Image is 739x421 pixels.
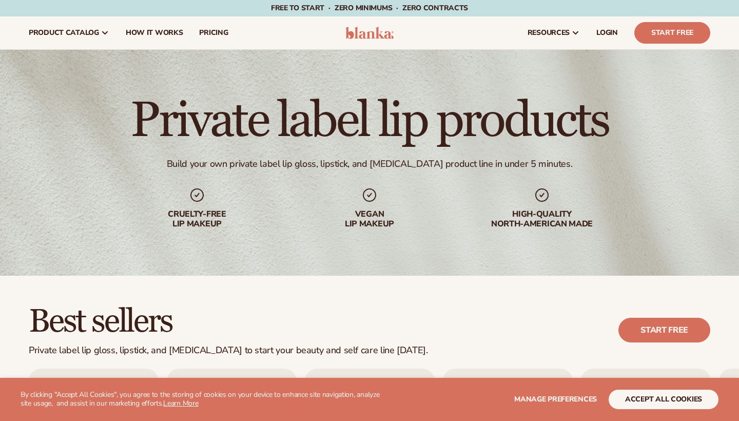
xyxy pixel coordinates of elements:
[514,394,597,404] span: Manage preferences
[29,29,99,37] span: product catalog
[131,209,263,229] div: Cruelty-free lip makeup
[167,158,573,170] div: Build your own private label lip gloss, lipstick, and [MEDICAL_DATA] product line in under 5 minu...
[191,16,236,49] a: pricing
[304,209,435,229] div: Vegan lip makeup
[528,29,570,37] span: resources
[163,398,198,408] a: Learn More
[130,97,608,146] h1: Private label lip products
[271,3,468,13] span: Free to start · ZERO minimums · ZERO contracts
[618,318,710,342] a: Start free
[609,390,718,409] button: accept all cookies
[29,345,428,356] div: Private label lip gloss, lipstick, and [MEDICAL_DATA] to start your beauty and self care line [DA...
[519,16,588,49] a: resources
[514,390,597,409] button: Manage preferences
[199,29,228,37] span: pricing
[29,304,428,339] h2: Best sellers
[21,391,386,408] p: By clicking "Accept All Cookies", you agree to the storing of cookies on your device to enhance s...
[634,22,710,44] a: Start Free
[596,29,618,37] span: LOGIN
[126,29,183,37] span: How It Works
[588,16,626,49] a: LOGIN
[345,27,394,39] img: logo
[476,209,608,229] div: High-quality North-american made
[21,16,118,49] a: product catalog
[118,16,191,49] a: How It Works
